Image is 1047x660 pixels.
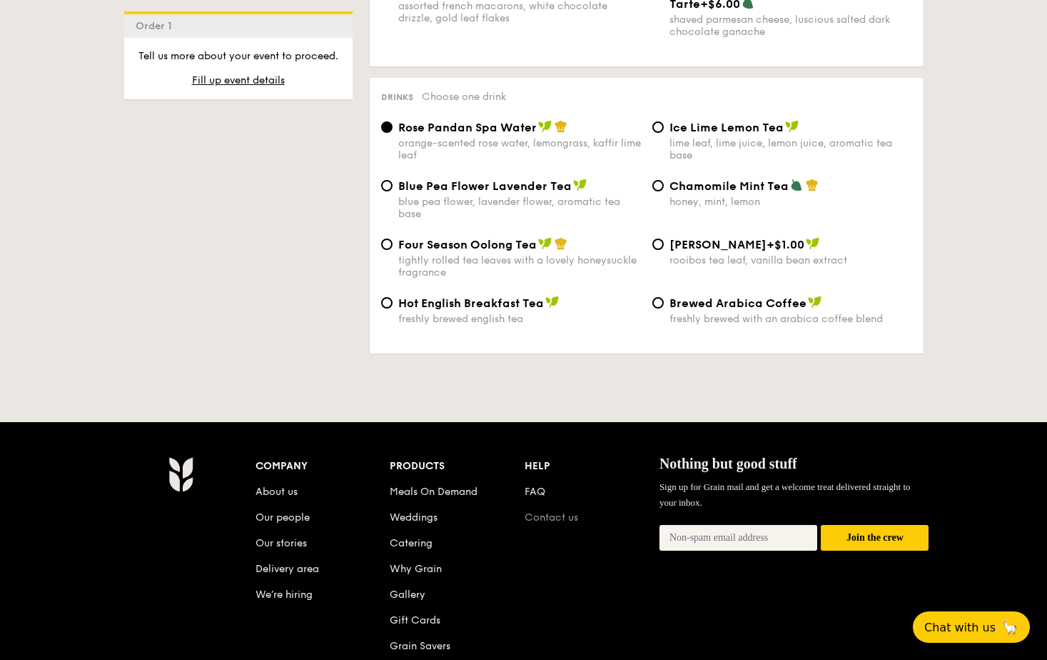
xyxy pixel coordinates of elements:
[256,537,307,549] a: Our stories
[390,456,525,476] div: Products
[806,237,820,250] img: icon-vegan.f8ff3823.svg
[390,537,433,549] a: Catering
[398,238,537,251] span: Four Season Oolong Tea
[390,486,477,498] a: Meals On Demand
[669,196,912,208] div: honey, mint, lemon
[381,92,413,102] span: Drinks
[652,180,664,191] input: Chamomile Mint Teahoney, mint, lemon
[808,296,822,309] img: icon-vegan.f8ff3823.svg
[398,121,537,134] span: Rose Pandan Spa Water
[136,20,178,32] span: Order 1
[652,297,664,309] input: Brewed Arabica Coffeefreshly brewed with an arabica coffee blend
[913,611,1030,643] button: Chat with us🦙
[390,614,440,626] a: Gift Cards
[924,621,996,634] span: Chat with us
[669,121,784,134] span: Ice Lime Lemon Tea
[256,563,319,575] a: Delivery area
[669,137,912,161] div: lime leaf, lime juice, lemon juice, aromatic tea base
[1001,619,1018,636] span: 🦙
[398,254,641,279] div: tightly rolled tea leaves with a lovely honeysuckle fragrance
[390,563,442,575] a: Why Grain
[398,137,641,161] div: orange-scented rose water, lemongrass, kaffir lime leaf
[381,180,393,191] input: Blue Pea Flower Lavender Teablue pea flower, lavender flower, aromatic tea base
[390,640,450,652] a: Grain Savers
[381,239,393,250] input: Four Season Oolong Teatightly rolled tea leaves with a lovely honeysuckle fragrance
[555,237,567,250] img: icon-chef-hat.a58ddaea.svg
[659,481,911,508] span: Sign up for Grain mail and get a welcome treat delivered straight to your inbox.
[381,297,393,309] input: Hot English Breakfast Teafreshly brewed english tea
[398,296,544,310] span: Hot English Breakfast Tea
[390,511,437,524] a: Weddings
[652,239,664,250] input: [PERSON_NAME]+$1.00rooibos tea leaf, vanilla bean extract
[669,313,912,325] div: freshly brewed with an arabica coffee blend
[398,196,641,220] div: blue pea flower, lavender flower, aromatic tea base
[398,179,572,193] span: Blue Pea Flower Lavender Tea
[525,486,545,498] a: FAQ
[192,74,285,86] span: Fill up event details
[669,254,912,266] div: rooibos tea leaf, vanilla bean extract
[256,486,298,498] a: About us
[398,313,641,325] div: freshly brewed english tea
[669,238,767,251] span: [PERSON_NAME]
[538,237,552,250] img: icon-vegan.f8ff3823.svg
[659,456,797,471] span: Nothing but good stuff
[525,511,578,524] a: Contact us
[790,179,803,191] img: icon-vegetarian.fe4039eb.svg
[538,120,552,133] img: icon-vegan.f8ff3823.svg
[168,456,193,492] img: AYc88T3wAAAABJRU5ErkJggg==
[555,120,567,133] img: icon-chef-hat.a58ddaea.svg
[669,179,789,193] span: Chamomile Mint Tea
[652,121,664,133] input: Ice Lime Lemon Tealime leaf, lime juice, lemon juice, aromatic tea base
[767,238,804,251] span: +$1.00
[659,525,818,551] input: Non-spam email address
[381,121,393,133] input: Rose Pandan Spa Waterorange-scented rose water, lemongrass, kaffir lime leaf
[256,511,310,524] a: Our people
[821,525,929,551] button: Join the crew
[785,120,799,133] img: icon-vegan.f8ff3823.svg
[545,296,560,309] img: icon-vegan.f8ff3823.svg
[525,456,659,476] div: Help
[669,14,912,38] div: shaved parmesan cheese, luscious salted dark chocolate ganache
[669,296,806,310] span: Brewed Arabica Coffee
[390,589,425,601] a: Gallery
[136,49,341,64] p: Tell us more about your event to proceed.
[573,179,587,191] img: icon-vegan.f8ff3823.svg
[422,91,506,103] span: Choose one drink
[806,179,819,191] img: icon-chef-hat.a58ddaea.svg
[256,589,313,601] a: We’re hiring
[256,456,390,476] div: Company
